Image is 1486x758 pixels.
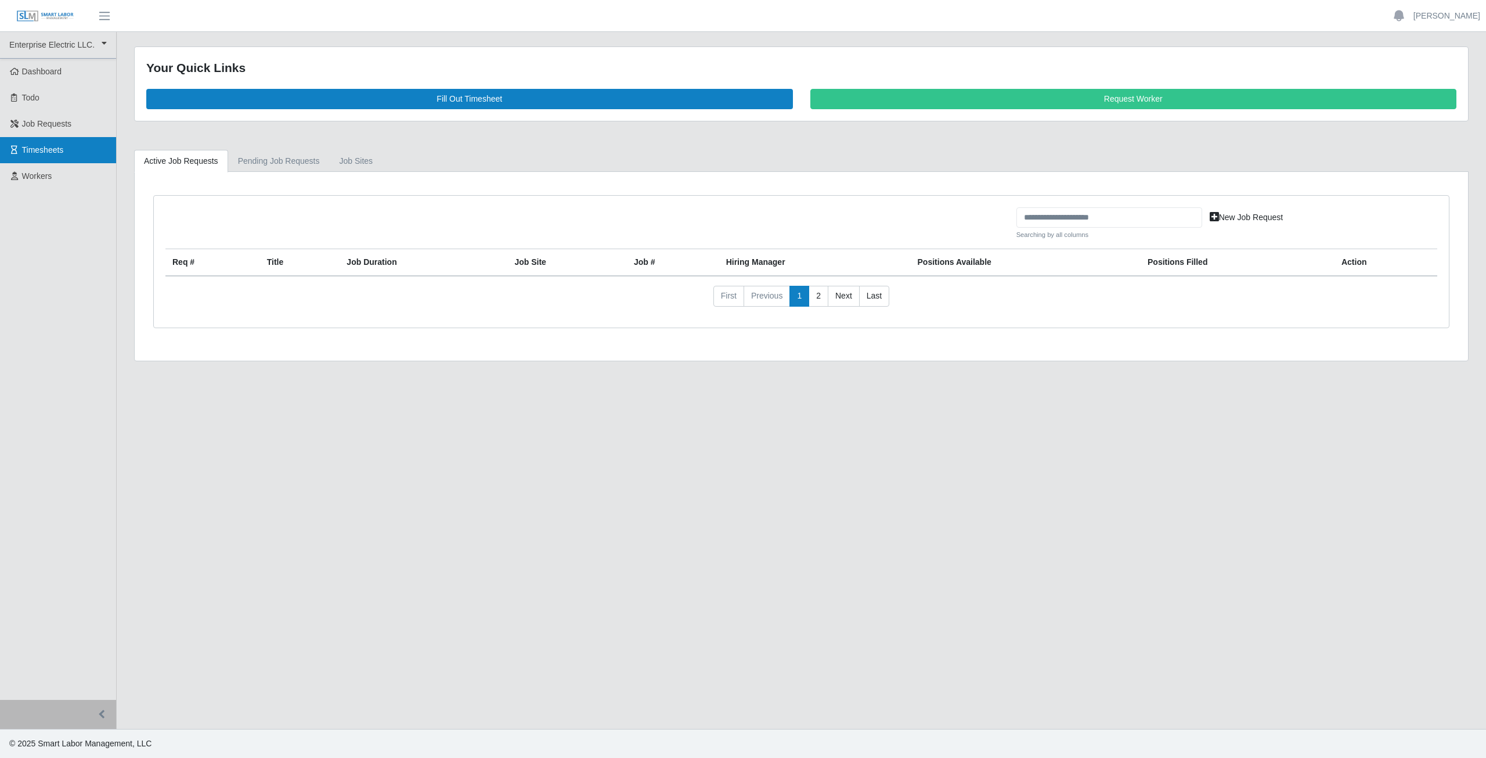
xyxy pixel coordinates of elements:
[789,286,809,307] a: 1
[146,89,793,109] a: Fill Out Timesheet
[22,119,72,128] span: Job Requests
[9,739,152,748] span: © 2025 Smart Labor Management, LLC
[1141,249,1334,276] th: Positions Filled
[719,249,911,276] th: Hiring Manager
[810,89,1457,109] a: Request Worker
[165,286,1437,316] nav: pagination
[1016,230,1202,240] small: Searching by all columns
[22,93,39,102] span: Todo
[22,145,64,155] span: Timesheets
[260,249,340,276] th: Title
[340,249,507,276] th: Job Duration
[22,171,52,181] span: Workers
[828,286,860,307] a: Next
[330,150,383,173] a: job sites
[22,67,62,76] span: Dashboard
[165,249,260,276] th: Req #
[859,286,889,307] a: Last
[1413,10,1480,22] a: [PERSON_NAME]
[507,249,627,276] th: job site
[627,249,719,276] th: Job #
[911,249,1141,276] th: Positions Available
[809,286,828,307] a: 2
[1334,249,1437,276] th: Action
[134,150,228,173] a: Active Job Requests
[1202,207,1291,228] a: New Job Request
[16,10,74,23] img: SLM Logo
[228,150,330,173] a: Pending Job Requests
[146,59,1456,77] div: Your Quick Links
